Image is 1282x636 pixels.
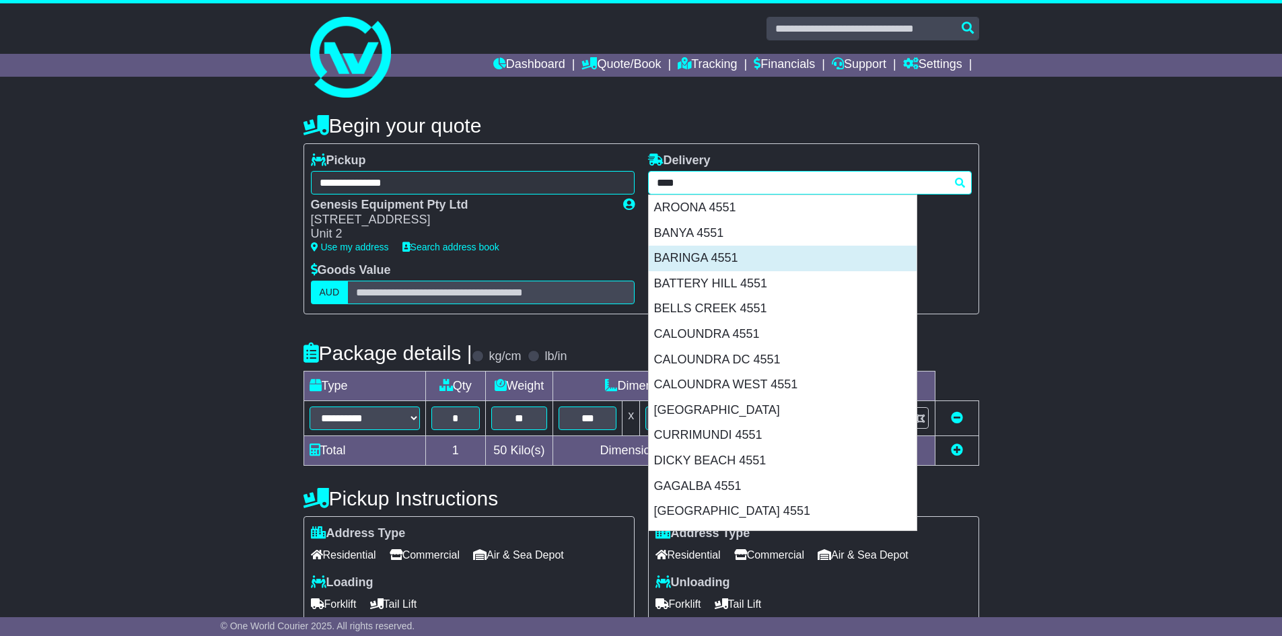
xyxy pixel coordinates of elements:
[553,436,797,466] td: Dimensions in Centimetre(s)
[581,54,661,77] a: Quote/Book
[304,114,979,137] h4: Begin your quote
[553,372,797,401] td: Dimensions (L x W x H)
[311,575,373,590] label: Loading
[311,526,406,541] label: Address Type
[311,544,376,565] span: Residential
[649,347,917,373] div: CALOUNDRA DC 4551
[311,198,610,213] div: Genesis Equipment Pty Ltd
[649,296,917,322] div: BELLS CREEK 4551
[649,195,917,221] div: AROONA 4551
[655,575,730,590] label: Unloading
[649,271,917,297] div: BATTERY HILL 4551
[304,487,635,509] h4: Pickup Instructions
[649,524,917,550] div: [GEOGRAPHIC_DATA] 4551
[903,54,962,77] a: Settings
[832,54,886,77] a: Support
[678,54,737,77] a: Tracking
[304,436,425,466] td: Total
[649,474,917,499] div: GAGALBA 4551
[649,499,917,524] div: [GEOGRAPHIC_DATA] 4551
[493,54,565,77] a: Dashboard
[311,263,391,278] label: Goods Value
[951,444,963,457] a: Add new item
[818,544,909,565] span: Air & Sea Depot
[648,171,972,195] typeahead: Please provide city
[649,448,917,474] div: DICKY BEACH 4551
[489,349,521,364] label: kg/cm
[485,372,553,401] td: Weight
[402,242,499,252] a: Search address book
[425,436,485,466] td: 1
[655,526,750,541] label: Address Type
[370,594,417,614] span: Tail Lift
[649,372,917,398] div: CALOUNDRA WEST 4551
[655,594,701,614] span: Forklift
[715,594,762,614] span: Tail Lift
[311,594,357,614] span: Forklift
[221,621,415,631] span: © One World Courier 2025. All rights reserved.
[544,349,567,364] label: lb/in
[649,423,917,448] div: CURRIMUNDI 4551
[655,544,721,565] span: Residential
[648,153,711,168] label: Delivery
[649,322,917,347] div: CALOUNDRA 4551
[649,246,917,271] div: BARINGA 4551
[311,153,366,168] label: Pickup
[425,372,485,401] td: Qty
[734,544,804,565] span: Commercial
[485,436,553,466] td: Kilo(s)
[311,281,349,304] label: AUD
[649,398,917,423] div: [GEOGRAPHIC_DATA]
[390,544,460,565] span: Commercial
[473,544,564,565] span: Air & Sea Depot
[493,444,507,457] span: 50
[649,221,917,246] div: BANYA 4551
[754,54,815,77] a: Financials
[304,342,472,364] h4: Package details |
[311,227,610,242] div: Unit 2
[304,372,425,401] td: Type
[311,242,389,252] a: Use my address
[311,213,610,227] div: [STREET_ADDRESS]
[622,401,640,436] td: x
[951,411,963,425] a: Remove this item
